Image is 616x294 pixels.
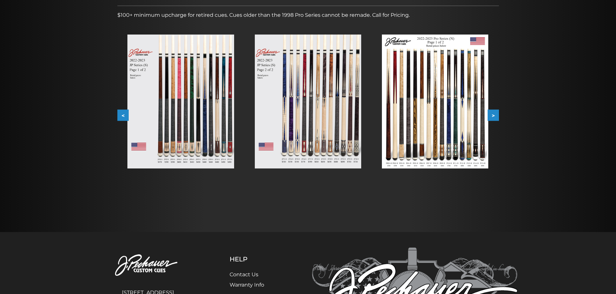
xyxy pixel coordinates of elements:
[117,110,129,121] button: <
[99,248,198,283] img: Pechauer Custom Cues
[117,110,499,121] div: Carousel Navigation
[488,110,499,121] button: >
[230,255,280,263] h5: Help
[230,271,258,278] a: Contact Us
[230,282,264,288] a: Warranty Info
[117,11,499,19] p: $100+ minimum upcharge for retired cues. Cues older than the 1998 Pro Series cannot be remade. Ca...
